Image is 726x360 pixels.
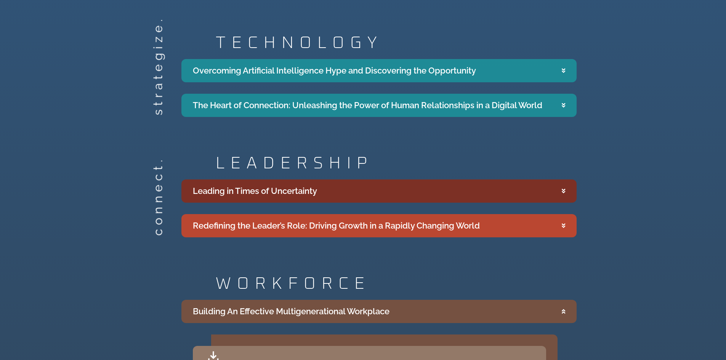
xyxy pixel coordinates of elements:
[216,35,577,51] h2: TECHNOLOGY
[193,219,480,232] div: Redefining the Leader’s Role: Driving Growth in a Rapidly Changing World
[181,214,577,237] summary: Redefining the Leader’s Role: Driving Growth in a Rapidly Changing World
[181,94,577,117] summary: The Heart of Connection: Unleashing the Power of Human Relationships in a Digital World
[193,305,389,318] div: Building An Effective Multigenerational Workplace
[152,102,164,115] h2: strategize.
[181,179,577,203] summary: Leading in Times of Uncertainty
[216,275,577,292] h2: WORKFORCE
[181,59,577,117] div: Accordion. Open links with Enter or Space, close with Escape, and navigate with Arrow Keys
[193,185,317,197] div: Leading in Times of Uncertainty
[152,223,164,235] h2: connect.
[193,64,476,77] div: Overcoming Artificial Intelligence Hype and Discovering the Opportunity
[181,179,577,237] div: Accordion. Open links with Enter or Space, close with Escape, and navigate with Arrow Keys
[193,99,542,112] div: The Heart of Connection: Unleashing the Power of Human Relationships in a Digital World
[181,300,577,323] summary: Building An Effective Multigenerational Workplace
[216,155,577,172] h2: LEADERSHIP
[181,59,577,82] summary: Overcoming Artificial Intelligence Hype and Discovering the Opportunity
